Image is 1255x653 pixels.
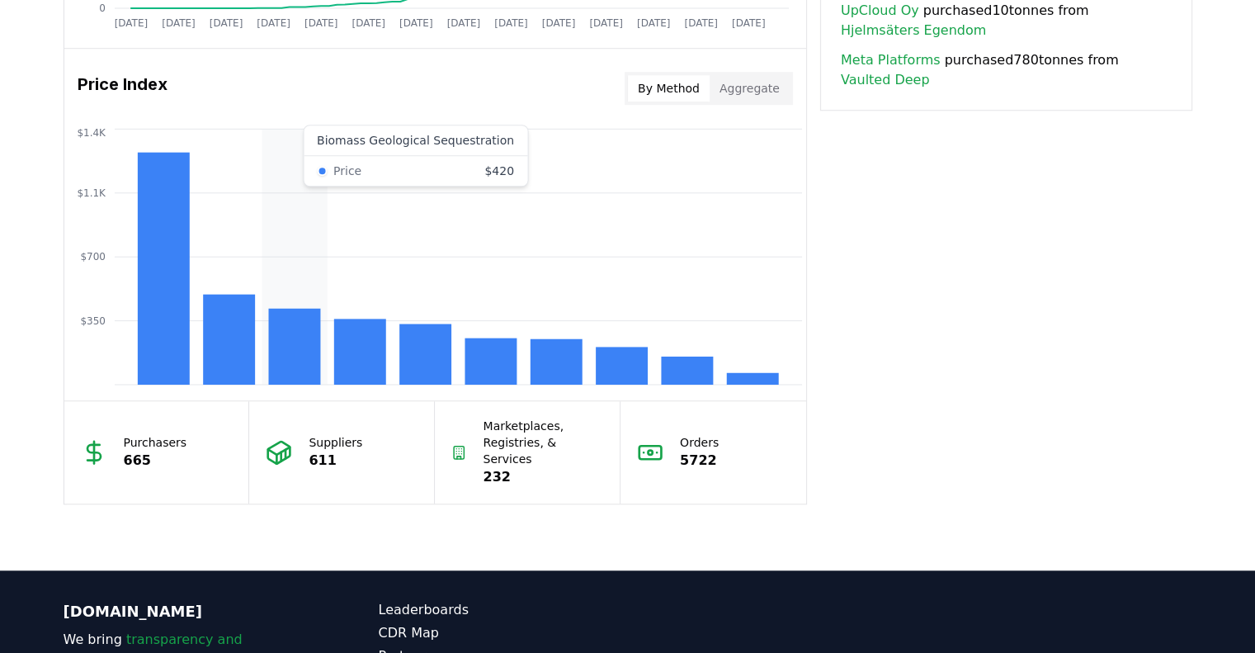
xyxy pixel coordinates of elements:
p: Suppliers [309,434,362,451]
a: UpCloud Oy [841,1,919,21]
tspan: [DATE] [257,17,290,29]
h3: Price Index [78,72,167,105]
p: Purchasers [124,434,187,451]
tspan: [DATE] [732,17,766,29]
button: Aggregate [710,75,790,102]
tspan: [DATE] [351,17,385,29]
a: Vaulted Deep [841,70,930,90]
tspan: [DATE] [684,17,718,29]
p: Marketplaces, Registries, & Services [484,418,604,467]
tspan: [DATE] [162,17,196,29]
p: 232 [484,467,604,487]
a: Meta Platforms [841,50,941,70]
tspan: $1.1K [77,187,106,199]
tspan: [DATE] [446,17,480,29]
tspan: 0 [99,2,106,14]
tspan: $1.4K [77,126,106,138]
p: Orders [680,434,719,451]
tspan: $700 [80,251,106,263]
a: Leaderboards [379,600,628,620]
tspan: [DATE] [494,17,528,29]
tspan: [DATE] [541,17,575,29]
tspan: $350 [80,315,106,327]
tspan: [DATE] [637,17,671,29]
p: [DOMAIN_NAME] [64,600,313,623]
p: 5722 [680,451,719,471]
tspan: [DATE] [114,17,148,29]
tspan: [DATE] [304,17,338,29]
a: CDR Map [379,623,628,643]
button: By Method [628,75,710,102]
tspan: [DATE] [209,17,243,29]
p: 611 [309,451,362,471]
tspan: [DATE] [399,17,433,29]
tspan: [DATE] [589,17,623,29]
p: 665 [124,451,187,471]
a: Hjelmsäters Egendom [841,21,986,40]
span: purchased 10 tonnes from [841,1,1172,40]
span: purchased 780 tonnes from [841,50,1172,90]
